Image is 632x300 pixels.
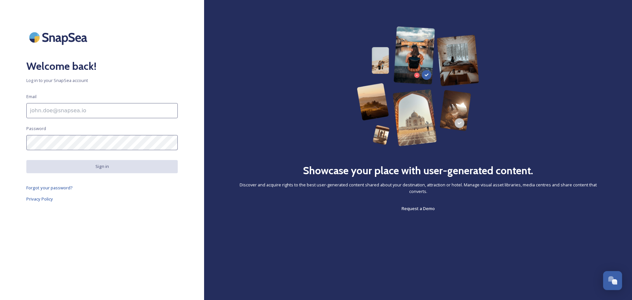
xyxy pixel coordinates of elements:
[26,184,178,192] a: Forgot your password?
[26,58,178,74] h2: Welcome back!
[26,196,53,202] span: Privacy Policy
[26,26,92,48] img: SnapSea Logo
[26,77,178,84] span: Log in to your SnapSea account
[26,160,178,173] button: Sign in
[303,163,533,178] h2: Showcase your place with user-generated content.
[26,195,178,203] a: Privacy Policy
[230,182,606,194] span: Discover and acquire rights to the best user-generated content shared about your destination, att...
[402,205,435,212] a: Request a Demo
[26,103,178,118] input: john.doe@snapsea.io
[402,205,435,211] span: Request a Demo
[603,271,622,290] button: Open Chat
[26,94,37,100] span: Email
[26,125,46,132] span: Password
[26,185,73,191] span: Forgot your password?
[357,26,479,146] img: 63b42ca75bacad526042e722_Group%20154-p-800.png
